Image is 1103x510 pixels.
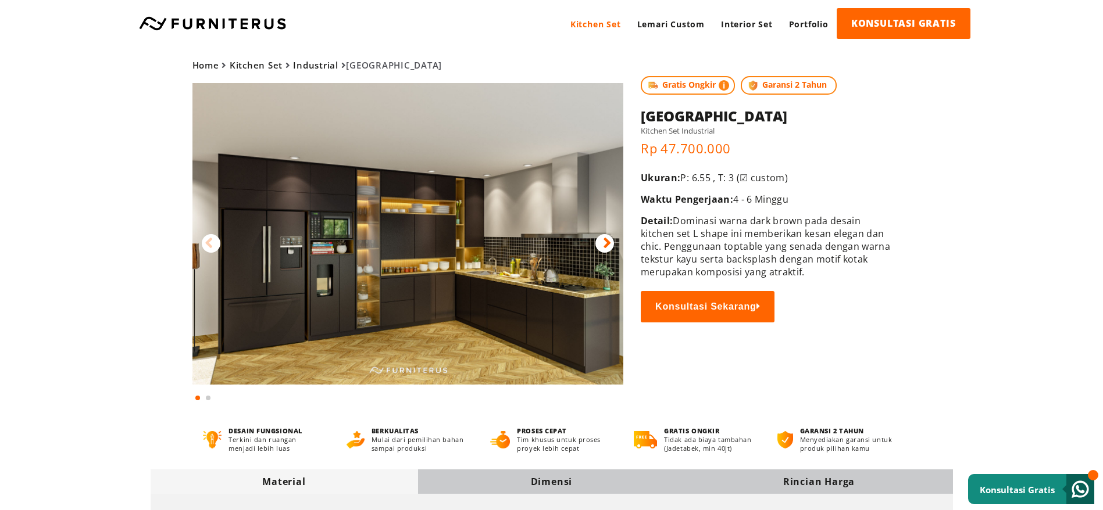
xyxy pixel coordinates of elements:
div: Dimensi [418,475,686,488]
p: Dominasi warna dark brown pada desain kitchen set L shape ini memberikan kesan elegan dan chic. P... [641,214,893,278]
p: Menyediakan garansi untuk produk pilihan kamu [800,435,900,452]
h1: [GEOGRAPHIC_DATA] [641,106,893,125]
h4: GARANSI 2 TAHUN [800,426,900,435]
img: gratis-ongkir.png [634,431,657,448]
a: Kitchen Set [562,8,629,40]
p: P: 6.55 , T: 3 (☑ custom) [641,171,893,184]
span: Gratis Ongkir [641,76,735,95]
a: Industrial [293,59,338,71]
img: bergaransi.png [777,431,793,448]
a: KONSULTASI GRATIS [837,8,970,39]
h5: Kitchen Set Industrial [641,125,893,136]
a: Portfolio [781,8,837,40]
img: shipping.jpg [647,79,659,92]
span: Waktu Pengerjaan: [641,193,733,206]
p: Tidak ada biaya tambahan (Jadetabek, min 40jt) [664,435,756,452]
p: Terkini dan ruangan menjadi lebih luas [229,435,324,452]
span: Ukuran: [641,171,680,184]
a: Interior Set [713,8,781,40]
img: proses-cepat.png [490,431,510,448]
h4: PROSES CEPAT [517,426,612,435]
p: Tim khusus untuk proses proyek lebih cepat [517,435,612,452]
p: Mulai dari pemilihan bahan sampai produksi [372,435,469,452]
span: Garansi 2 Tahun [741,76,837,95]
a: Home [192,59,219,71]
div: Material [151,475,418,488]
a: Konsultasi Gratis [968,474,1094,504]
img: Sevilla Kitchen Set Industrial by Furniterus [192,83,624,385]
img: protect.png [747,79,759,92]
h4: BERKUALITAS [372,426,469,435]
div: Rincian Harga [686,475,953,488]
a: Kitchen Set [230,59,283,71]
img: info-colored.png [719,79,729,92]
small: Konsultasi Gratis [980,484,1055,495]
h4: DESAIN FUNGSIONAL [229,426,324,435]
img: desain-fungsional.png [203,431,222,448]
img: berkualitas.png [347,431,365,448]
span: [GEOGRAPHIC_DATA] [192,59,442,71]
h4: GRATIS ONGKIR [664,426,756,435]
p: Rp 47.700.000 [641,139,893,157]
span: Detail: [641,214,673,227]
button: Konsultasi Sekarang [641,291,774,322]
a: Lemari Custom [629,8,713,40]
p: 4 - 6 Minggu [641,193,893,206]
